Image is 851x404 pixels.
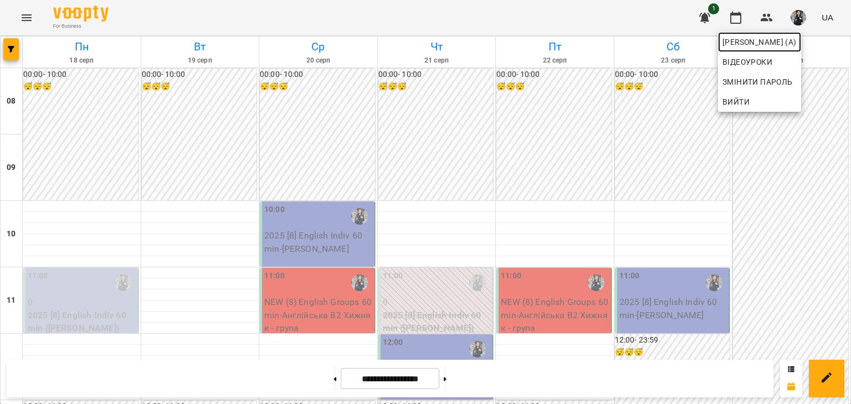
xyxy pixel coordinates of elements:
[722,95,750,108] span: Вийти
[722,35,797,49] span: [PERSON_NAME] (а)
[722,75,797,89] span: Змінити пароль
[722,55,772,69] span: Відеоуроки
[718,52,777,72] a: Відеоуроки
[718,72,801,92] a: Змінити пароль
[718,32,801,52] a: [PERSON_NAME] (а)
[718,92,801,112] button: Вийти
